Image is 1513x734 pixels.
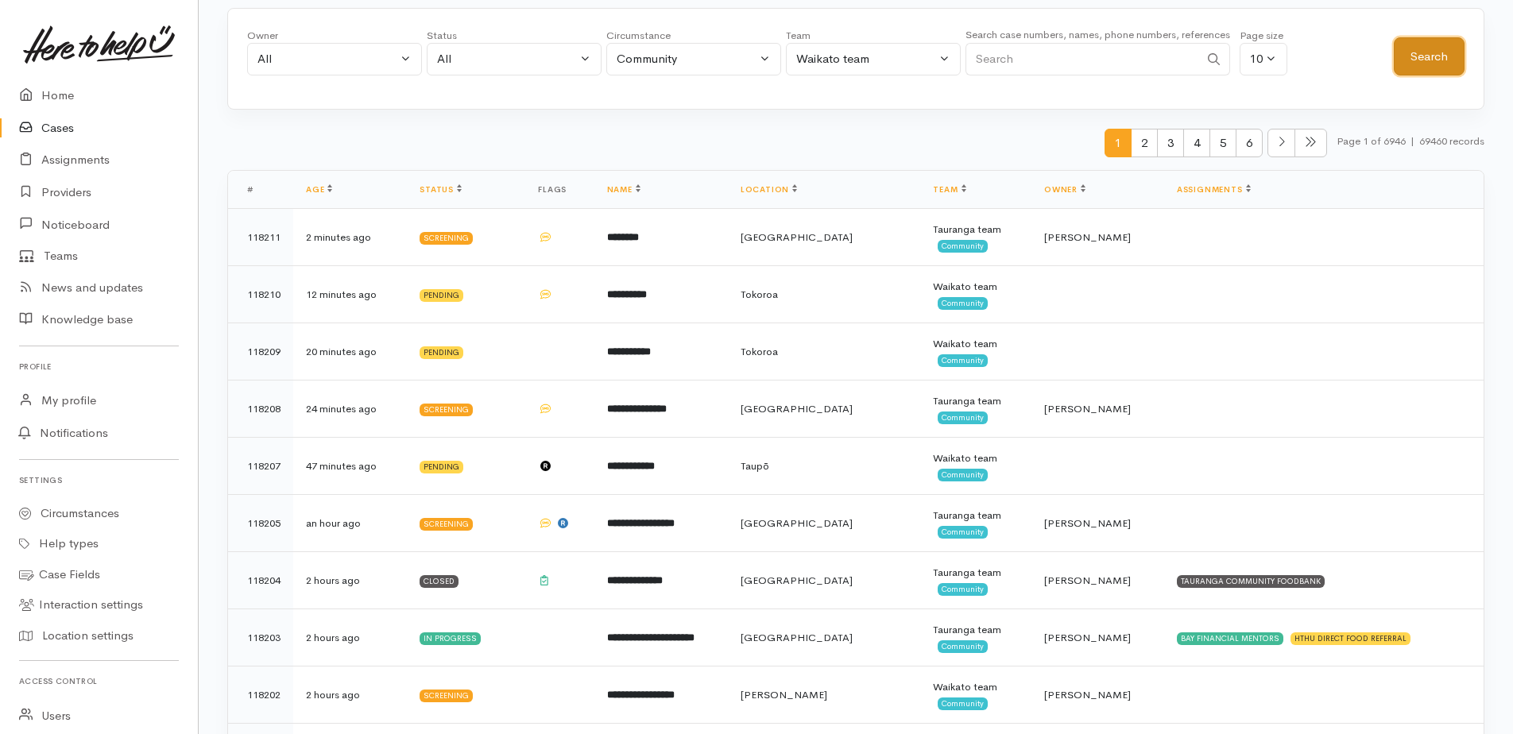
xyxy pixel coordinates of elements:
[933,393,1019,409] div: Tauranga team
[420,690,473,702] div: Screening
[933,184,965,195] a: Team
[1044,574,1131,587] span: [PERSON_NAME]
[247,43,422,75] button: All
[1044,184,1085,195] a: Owner
[1044,402,1131,415] span: [PERSON_NAME]
[293,495,407,552] td: an hour ago
[437,50,577,68] div: All
[938,411,988,424] span: Community
[420,289,463,302] div: Pending
[420,232,473,245] div: Screening
[741,230,853,244] span: [GEOGRAPHIC_DATA]
[19,469,179,491] h6: Settings
[741,402,853,415] span: [GEOGRAPHIC_DATA]
[606,28,781,44] div: Circumstance
[938,240,988,253] span: Community
[933,622,1019,638] div: Tauranga team
[606,43,781,75] button: Community
[19,670,179,692] h6: Access control
[617,50,756,68] div: Community
[1183,129,1210,158] span: 4
[293,666,407,724] td: 2 hours ago
[1177,632,1283,645] div: BAY FINANCIAL MENTORS
[938,526,988,539] span: Community
[228,438,293,495] td: 118207
[228,381,293,438] td: 118208
[420,575,459,588] div: Closed
[938,583,988,596] span: Community
[306,184,332,195] a: Age
[933,679,1019,695] div: Waikato team
[1157,129,1184,158] span: 3
[1410,134,1414,148] span: |
[1267,129,1295,158] li: Next page
[1337,129,1484,171] small: Page 1 of 6946 69460 records
[420,404,473,416] div: Screening
[786,43,961,75] button: Waikato team
[741,688,827,701] span: [PERSON_NAME]
[420,184,462,195] a: Status
[427,43,602,75] button: All
[228,266,293,323] td: 118210
[257,50,397,68] div: All
[1044,688,1131,701] span: [PERSON_NAME]
[786,28,961,44] div: Team
[19,356,179,377] h6: Profile
[420,518,473,531] div: Screening
[293,381,407,438] td: 24 minutes ago
[228,495,293,552] td: 118205
[1044,631,1131,644] span: [PERSON_NAME]
[933,336,1019,352] div: Waikato team
[741,345,778,358] span: Tokoroa
[741,184,797,195] a: Location
[938,297,988,310] span: Community
[965,28,1230,41] small: Search case numbers, names, phone numbers, references
[228,171,293,209] th: #
[247,28,422,44] div: Owner
[607,184,640,195] a: Name
[228,323,293,381] td: 118209
[933,222,1019,238] div: Tauranga team
[1295,129,1327,158] li: Last page
[293,266,407,323] td: 12 minutes ago
[228,209,293,266] td: 118211
[427,28,602,44] div: Status
[938,697,988,710] span: Community
[938,354,988,367] span: Community
[293,209,407,266] td: 2 minutes ago
[293,552,407,609] td: 2 hours ago
[1240,43,1287,75] button: 10
[293,438,407,495] td: 47 minutes ago
[933,450,1019,466] div: Waikato team
[741,516,853,530] span: [GEOGRAPHIC_DATA]
[1131,129,1158,158] span: 2
[741,459,769,473] span: Taupō
[1240,28,1287,44] div: Page size
[1290,632,1410,645] div: HTHU DIRECT FOOD REFERRAL
[228,552,293,609] td: 118204
[933,508,1019,523] div: Tauranga team
[1177,575,1325,588] div: TAURANGA COMMUNITY FOODBANK
[1177,184,1251,195] a: Assignments
[1250,50,1263,68] div: 10
[938,640,988,653] span: Community
[741,631,853,644] span: [GEOGRAPHIC_DATA]
[1044,516,1131,530] span: [PERSON_NAME]
[420,346,463,359] div: Pending
[420,461,463,473] div: Pending
[1209,129,1236,158] span: 5
[933,279,1019,295] div: Waikato team
[228,609,293,666] td: 118203
[420,632,481,645] div: In progress
[1394,37,1465,76] button: Search
[933,565,1019,581] div: Tauranga team
[293,323,407,381] td: 20 minutes ago
[525,171,594,209] th: Flags
[1105,129,1132,158] span: 1
[1044,230,1131,244] span: [PERSON_NAME]
[1236,129,1263,158] span: 6
[796,50,936,68] div: Waikato team
[938,469,988,481] span: Community
[741,288,778,301] span: Tokoroa
[228,666,293,724] td: 118202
